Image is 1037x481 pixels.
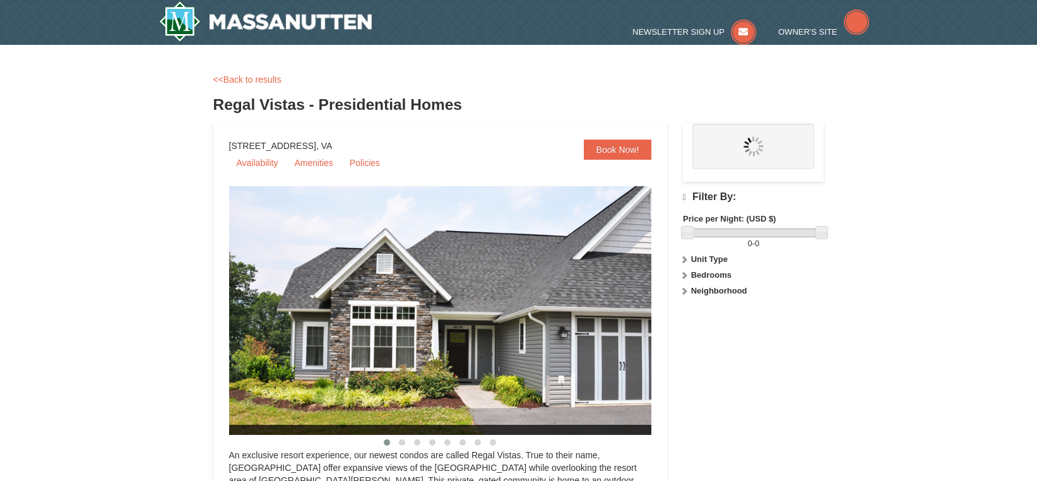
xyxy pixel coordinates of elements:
img: wait.gif [744,136,764,157]
strong: Bedrooms [691,270,732,280]
strong: Price per Night: (USD $) [683,214,776,223]
img: 19218991-1-902409a9.jpg [229,186,684,435]
label: - [683,237,824,250]
a: Availability [229,153,286,172]
img: Massanutten Resort Logo [159,1,372,42]
h3: Regal Vistas - Presidential Homes [213,92,824,117]
a: Owner's Site [778,27,869,37]
strong: Neighborhood [691,286,747,295]
span: Newsletter Sign Up [632,27,725,37]
strong: Unit Type [691,254,728,264]
a: Amenities [287,153,340,172]
a: <<Back to results [213,74,281,85]
a: Massanutten Resort [159,1,372,42]
span: 0 [747,239,752,248]
a: Policies [342,153,388,172]
h4: Filter By: [683,191,824,203]
a: Newsletter Sign Up [632,27,756,37]
span: Owner's Site [778,27,838,37]
span: 0 [755,239,759,248]
a: Book Now! [584,140,652,160]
